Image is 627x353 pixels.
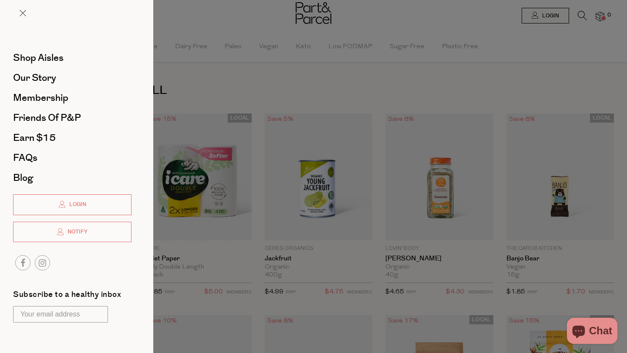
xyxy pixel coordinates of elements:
span: FAQs [13,151,37,165]
a: Membership [13,93,131,103]
a: Shop Aisles [13,53,131,63]
a: Login [13,194,131,215]
a: Friends of P&P [13,113,131,123]
span: Login [67,201,86,208]
a: FAQs [13,153,131,163]
span: Notify [65,228,88,236]
input: Your email address [13,306,108,323]
a: Notify [13,222,131,243]
span: Friends of P&P [13,111,81,125]
a: Earn $15 [13,133,131,143]
span: Shop Aisles [13,51,64,65]
span: Blog [13,171,33,185]
span: Our Story [13,71,56,85]
span: Membership [13,91,68,105]
a: Blog [13,173,131,183]
label: Subscribe to a healthy inbox [13,291,121,302]
inbox-online-store-chat: Shopify online store chat [564,318,620,346]
span: Earn $15 [13,131,56,145]
a: Our Story [13,73,131,83]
